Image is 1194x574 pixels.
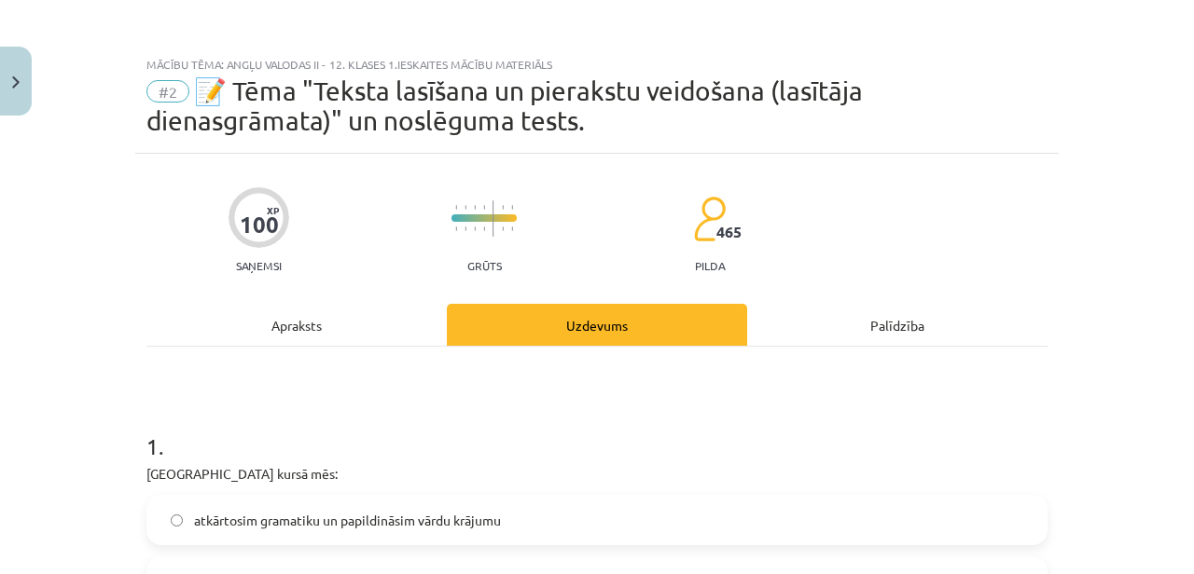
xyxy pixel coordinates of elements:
[465,226,466,231] img: icon-short-line-57e1e144782c952c97e751825c79c345078a6d821885a25fce030b3d8c18986b.svg
[747,304,1048,346] div: Palīdzība
[171,514,183,526] input: atkārtosim gramatiku un papildināsim vārdu krājumu
[465,205,466,210] img: icon-short-line-57e1e144782c952c97e751825c79c345078a6d821885a25fce030b3d8c18986b.svg
[447,304,747,346] div: Uzdevums
[467,259,502,272] p: Grūts
[483,226,485,231] img: icon-short-line-57e1e144782c952c97e751825c79c345078a6d821885a25fce030b3d8c18986b.svg
[474,226,476,231] img: icon-short-line-57e1e144782c952c97e751825c79c345078a6d821885a25fce030b3d8c18986b.svg
[146,58,1048,71] div: Mācību tēma: Angļu valodas ii - 12. klases 1.ieskaites mācību materiāls
[502,226,504,231] img: icon-short-line-57e1e144782c952c97e751825c79c345078a6d821885a25fce030b3d8c18986b.svg
[267,205,279,215] span: XP
[146,464,1048,484] p: [GEOGRAPHIC_DATA] kursā mēs:
[146,75,863,136] span: 📝 Tēma "Teksta lasīšana un pierakstu veidošana (lasītāja dienasgrāmata)" un noslēguma tests.
[493,200,494,237] img: icon-long-line-d9ea69661e0d244f92f715978eff75569469978d946b2353a9bb055b3ed8787d.svg
[240,212,279,238] div: 100
[12,76,20,89] img: icon-close-lesson-0947bae3869378f0d4975bcd49f059093ad1ed9edebbc8119c70593378902aed.svg
[693,196,726,242] img: students-c634bb4e5e11cddfef0936a35e636f08e4e9abd3cc4e673bd6f9a4125e45ecb1.svg
[483,205,485,210] img: icon-short-line-57e1e144782c952c97e751825c79c345078a6d821885a25fce030b3d8c18986b.svg
[229,259,289,272] p: Saņemsi
[194,511,501,530] span: atkārtosim gramatiku un papildināsim vārdu krājumu
[511,226,513,231] img: icon-short-line-57e1e144782c952c97e751825c79c345078a6d821885a25fce030b3d8c18986b.svg
[695,259,725,272] p: pilda
[502,205,504,210] img: icon-short-line-57e1e144782c952c97e751825c79c345078a6d821885a25fce030b3d8c18986b.svg
[146,304,447,346] div: Apraksts
[455,205,457,210] img: icon-short-line-57e1e144782c952c97e751825c79c345078a6d821885a25fce030b3d8c18986b.svg
[455,226,457,231] img: icon-short-line-57e1e144782c952c97e751825c79c345078a6d821885a25fce030b3d8c18986b.svg
[474,205,476,210] img: icon-short-line-57e1e144782c952c97e751825c79c345078a6d821885a25fce030b3d8c18986b.svg
[716,224,742,240] span: 465
[146,401,1048,458] h1: 1 .
[511,205,513,210] img: icon-short-line-57e1e144782c952c97e751825c79c345078a6d821885a25fce030b3d8c18986b.svg
[146,80,189,102] span: #2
